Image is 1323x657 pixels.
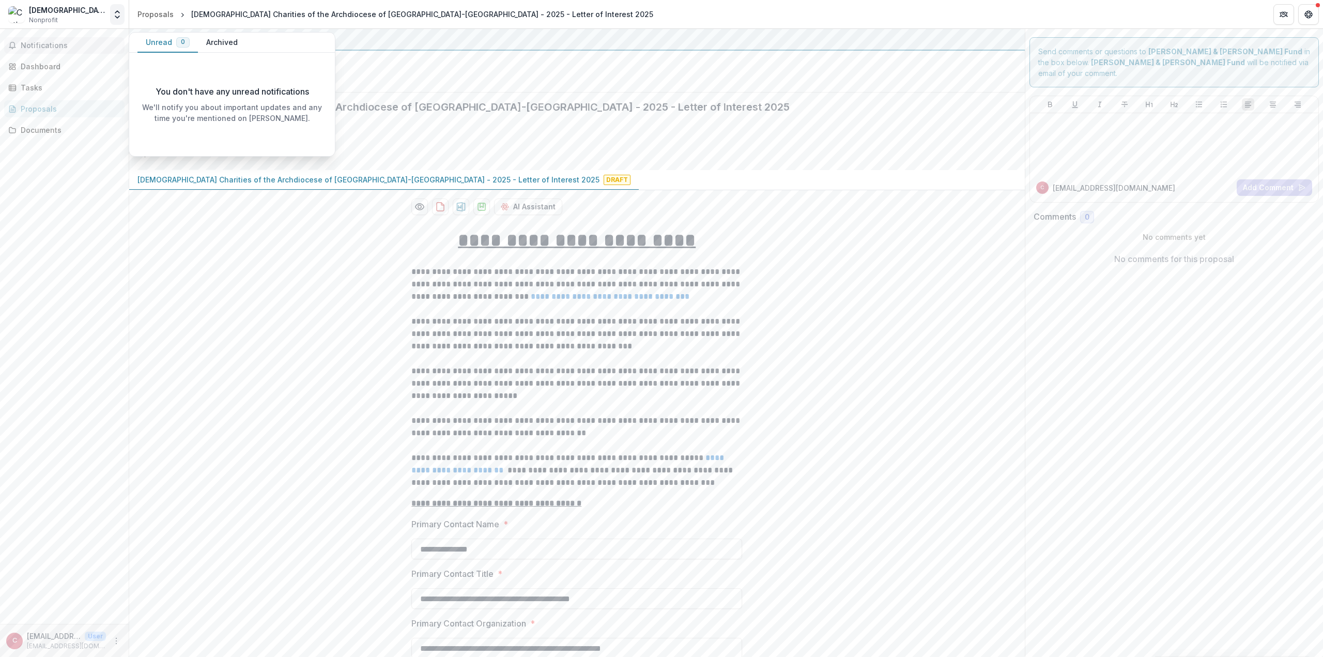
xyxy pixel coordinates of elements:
span: 0 [1085,213,1089,222]
button: Strike [1118,98,1131,111]
span: Draft [604,175,630,185]
button: Unread [137,33,198,53]
div: [DEMOGRAPHIC_DATA] Charities of the Archdiocese of [GEOGRAPHIC_DATA]-[GEOGRAPHIC_DATA] - 2025 - L... [191,9,653,20]
p: We'll notify you about important updates and any time you're mentioned on [PERSON_NAME]. [137,102,327,124]
div: [DEMOGRAPHIC_DATA] Charities of the Archdiocese of [GEOGRAPHIC_DATA]-[GEOGRAPHIC_DATA] [29,5,106,16]
span: Notifications [21,41,120,50]
button: Heading 2 [1168,98,1180,111]
button: Open entity switcher [110,4,125,25]
nav: breadcrumb [133,7,657,22]
button: Archived [198,33,246,53]
p: No comments for this proposal [1114,253,1234,265]
div: [PERSON_NAME] & [PERSON_NAME] Fund [137,33,1017,45]
button: Ordered List [1218,98,1230,111]
button: Heading 1 [1143,98,1156,111]
button: Align Right [1291,98,1304,111]
strong: [PERSON_NAME] & [PERSON_NAME] Fund [1091,58,1245,67]
p: Primary Contact Name [411,518,499,530]
p: You don't have any unread notifications [156,85,309,98]
a: Proposals [4,100,125,117]
button: Add Comment [1237,179,1312,196]
div: Dashboard [21,61,116,72]
p: [DEMOGRAPHIC_DATA] Charities of the Archdiocese of [GEOGRAPHIC_DATA]-[GEOGRAPHIC_DATA] - 2025 - L... [137,174,599,185]
button: Bold [1044,98,1056,111]
a: Documents [4,121,125,139]
h2: Comments [1034,212,1076,222]
button: download-proposal [453,198,469,215]
button: download-proposal [432,198,449,215]
p: User [85,632,106,641]
span: 0 [181,38,185,45]
button: Bullet List [1193,98,1205,111]
div: Proposals [21,103,116,114]
button: Partners [1273,4,1294,25]
button: Align Left [1242,98,1254,111]
a: Proposals [133,7,178,22]
button: download-proposal [473,198,490,215]
a: Tasks [4,79,125,96]
div: clorensen@catholiccharities.org [12,637,17,644]
p: [EMAIL_ADDRESS][DOMAIN_NAME] [27,641,106,651]
div: Proposals [137,9,174,20]
a: Dashboard [4,58,125,75]
div: clorensen@catholiccharities.org [1040,185,1044,190]
strong: [PERSON_NAME] & [PERSON_NAME] Fund [1148,47,1302,56]
p: Primary Contact Organization [411,617,526,630]
button: Preview b296832c-91be-45c6-b817-bffee5261a01-0.pdf [411,198,428,215]
h2: [DEMOGRAPHIC_DATA] Charities of the Archdiocese of [GEOGRAPHIC_DATA]-[GEOGRAPHIC_DATA] - 2025 - L... [137,101,1000,113]
button: Underline [1069,98,1081,111]
div: Send comments or questions to in the box below. will be notified via email of your comment. [1029,37,1319,87]
img: Catholic Charities of the Archdiocese of Galveston-Houston [8,6,25,23]
p: [EMAIL_ADDRESS][DOMAIN_NAME] [1053,182,1175,193]
button: AI Assistant [494,198,562,215]
div: Documents [21,125,116,135]
button: More [110,635,122,647]
button: Get Help [1298,4,1319,25]
button: Notifications [4,37,125,54]
p: [EMAIL_ADDRESS][DOMAIN_NAME] [27,631,81,641]
p: Primary Contact Title [411,568,494,580]
span: Nonprofit [29,16,58,25]
button: Align Center [1267,98,1279,111]
p: No comments yet [1034,232,1315,242]
button: Italicize [1094,98,1106,111]
div: Tasks [21,82,116,93]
